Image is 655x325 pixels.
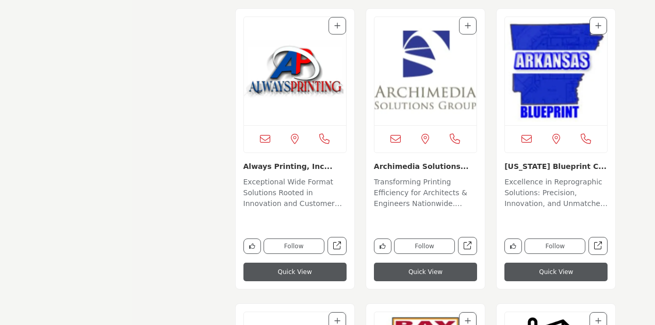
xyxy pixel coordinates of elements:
a: Open Listing in new tab [244,17,346,125]
img: Archimedia Solutions Group [374,17,477,125]
a: Always Printing, Inc... [243,162,333,170]
a: Open archimedia-solutions-group in new tab [458,237,477,255]
button: Follow [394,238,455,254]
h3: Arkansas Blueprint Co. [504,161,608,172]
a: Add To List [334,317,340,325]
p: Excellence in Reprographic Solutions: Precision, Innovation, and Unmatched Expertise. As a distin... [504,177,608,211]
button: Quick View [504,263,608,281]
button: Quick View [374,263,477,281]
h3: Archimedia Solutions Group [374,161,477,172]
a: Add To List [595,317,601,325]
button: Quick View [243,263,347,281]
a: Excellence in Reprographic Solutions: Precision, Innovation, and Unmatched Expertise. As a distin... [504,174,608,211]
a: Add To List [465,22,471,30]
a: Transforming Printing Efficiency for Architects & Engineers Nationwide. Specializing in the repro... [374,174,477,211]
a: Open always-printing-inc in new tab [327,237,347,255]
a: Open Listing in new tab [374,17,477,125]
h3: Always Printing, Inc. [243,161,347,172]
a: Open Listing in new tab [505,17,607,125]
button: Like company [243,238,261,254]
p: Transforming Printing Efficiency for Architects & Engineers Nationwide. Specializing in the repro... [374,177,477,211]
p: Exceptional Wide Format Solutions Rooted in Innovation and Customer Care This family-owned and op... [243,177,347,211]
img: Arkansas Blueprint Co. [505,17,607,125]
button: Follow [525,238,585,254]
a: Add To List [465,317,471,325]
a: Archimedia Solutions... [374,162,469,170]
a: Exceptional Wide Format Solutions Rooted in Innovation and Customer Care This family-owned and op... [243,174,347,211]
a: [US_STATE] Blueprint C... [504,162,607,170]
button: Like company [374,238,391,254]
a: Open arkansas-blueprint-co in new tab [588,237,608,255]
img: Always Printing, Inc. [244,17,346,125]
a: Add To List [595,22,601,30]
a: Add To List [334,22,340,30]
button: Like company [504,238,522,254]
button: Follow [264,238,324,254]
